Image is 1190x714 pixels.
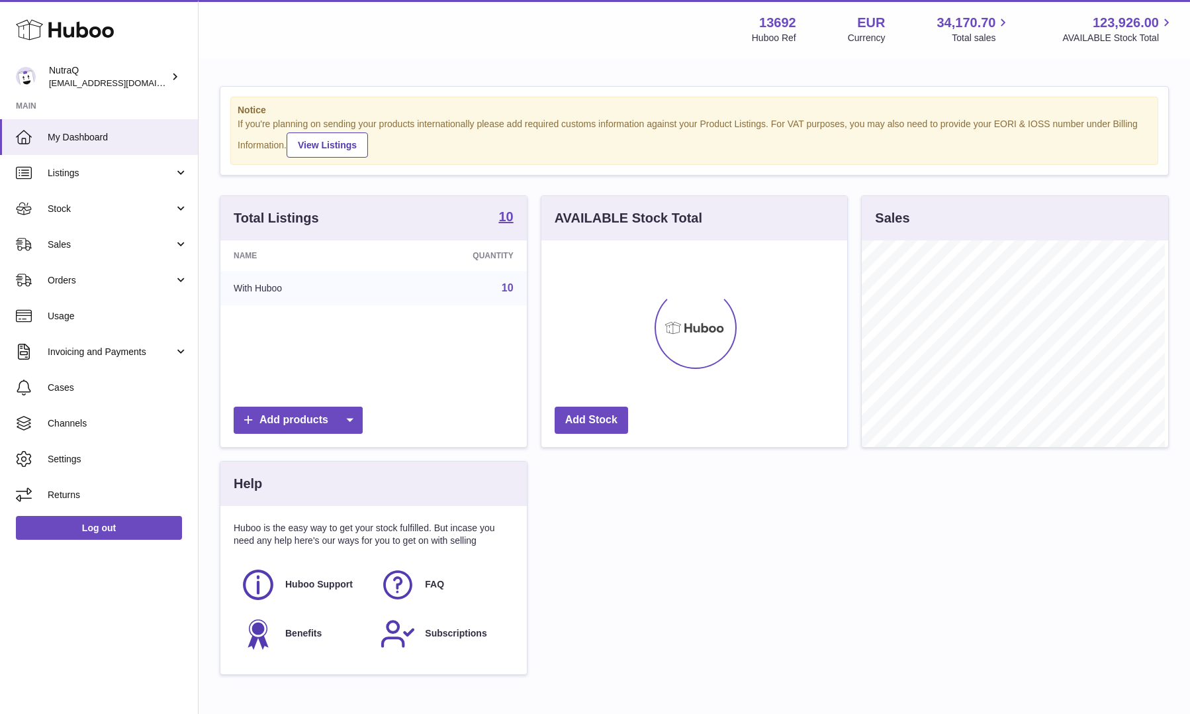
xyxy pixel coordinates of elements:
a: 123,926.00 AVAILABLE Stock Total [1062,14,1174,44]
a: FAQ [380,567,506,603]
span: Returns [48,489,188,501]
strong: 13692 [759,14,796,32]
h3: Help [234,475,262,493]
span: Benefits [285,627,322,640]
span: 34,170.70 [937,14,995,32]
a: Subscriptions [380,616,506,652]
div: If you're planning on sending your products internationally please add required customs informati... [238,118,1151,158]
div: NutraQ [49,64,168,89]
h3: Sales [875,209,909,227]
span: Huboo Support [285,578,353,591]
div: Huboo Ref [752,32,796,44]
span: AVAILABLE Stock Total [1062,32,1174,44]
span: Subscriptions [425,627,486,640]
p: Huboo is the easy way to get your stock fulfilled. But incase you need any help here's our ways f... [234,522,514,547]
a: Huboo Support [240,567,367,603]
th: Quantity [382,240,527,271]
a: 10 [502,282,514,293]
span: FAQ [425,578,444,591]
h3: AVAILABLE Stock Total [555,209,702,227]
img: log@nutraq.com [16,67,36,87]
span: Usage [48,310,188,323]
span: Settings [48,453,188,466]
span: Orders [48,274,174,287]
a: Add products [234,407,363,434]
a: Add Stock [555,407,628,434]
strong: Notice [238,104,1151,117]
a: 10 [498,210,513,226]
span: Total sales [952,32,1011,44]
span: Listings [48,167,174,179]
span: 123,926.00 [1093,14,1159,32]
strong: 10 [498,210,513,223]
td: With Huboo [220,271,382,305]
span: Invoicing and Payments [48,346,174,358]
a: Log out [16,516,182,540]
h3: Total Listings [234,209,319,227]
th: Name [220,240,382,271]
a: 34,170.70 Total sales [937,14,1011,44]
a: View Listings [287,132,368,158]
div: Currency [848,32,886,44]
span: [EMAIL_ADDRESS][DOMAIN_NAME] [49,77,195,88]
span: Cases [48,382,188,394]
a: Benefits [240,616,367,652]
strong: EUR [857,14,885,32]
span: Sales [48,238,174,251]
span: My Dashboard [48,131,188,144]
span: Channels [48,417,188,430]
span: Stock [48,203,174,215]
